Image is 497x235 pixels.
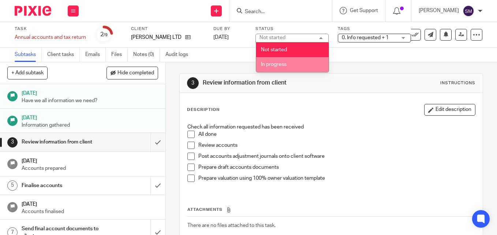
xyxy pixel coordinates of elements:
input: Search [244,9,310,15]
p: Description [187,107,220,113]
div: 2 [100,30,108,39]
label: Tags [338,26,411,32]
h1: [DATE] [22,199,158,208]
div: 3 [187,77,199,89]
a: Client tasks [47,48,80,62]
p: Post accounts adjustment journals onto client software [198,153,475,160]
a: Notes (0) [133,48,160,62]
img: Pixie [15,6,51,16]
a: Subtasks [15,48,42,62]
span: Attachments [187,208,223,212]
p: Prepare draft accounts documents [198,164,475,171]
h1: [DATE] [22,156,158,165]
label: Due by [213,26,246,32]
label: Task [15,26,86,32]
h1: [DATE] [22,88,158,97]
span: Hide completed [117,70,154,76]
p: All done [198,131,475,138]
span: Get Support [350,8,378,13]
h1: [DATE] [22,112,158,122]
div: 5 [7,180,18,191]
button: Edit description [424,104,475,116]
div: Not started [259,35,285,40]
span: 0. Info requested + 1 [342,35,389,40]
h1: Review information from client [22,137,102,148]
small: /9 [104,33,108,37]
label: Client [131,26,204,32]
a: Files [111,48,128,62]
img: svg%3E [463,5,474,17]
p: Have we all information we need? [22,97,158,104]
p: Accounts finalised [22,208,158,215]
h1: Finalise accounts [22,180,102,191]
span: Not started [261,47,287,52]
p: Information gathered [22,122,158,129]
p: Review accounts [198,142,475,149]
p: Prepare valuation using 100% owner valuation template [198,175,475,182]
p: [PERSON_NAME] LTD [131,34,182,41]
a: Emails [85,48,106,62]
div: 3 [7,137,18,148]
button: Hide completed [106,67,158,79]
div: Instructions [440,80,475,86]
p: [PERSON_NAME] [419,7,459,14]
a: Audit logs [165,48,194,62]
span: In progress [261,62,287,67]
button: + Add subtask [7,67,48,79]
div: Annual accounts and tax return [15,34,86,41]
h1: Review information from client [203,79,347,87]
label: Status [255,26,329,32]
span: There are no files attached to this task. [187,223,276,228]
span: [DATE] [213,35,229,40]
p: Accounts prepared [22,165,158,172]
p: Check all information requested has been received [187,123,475,131]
